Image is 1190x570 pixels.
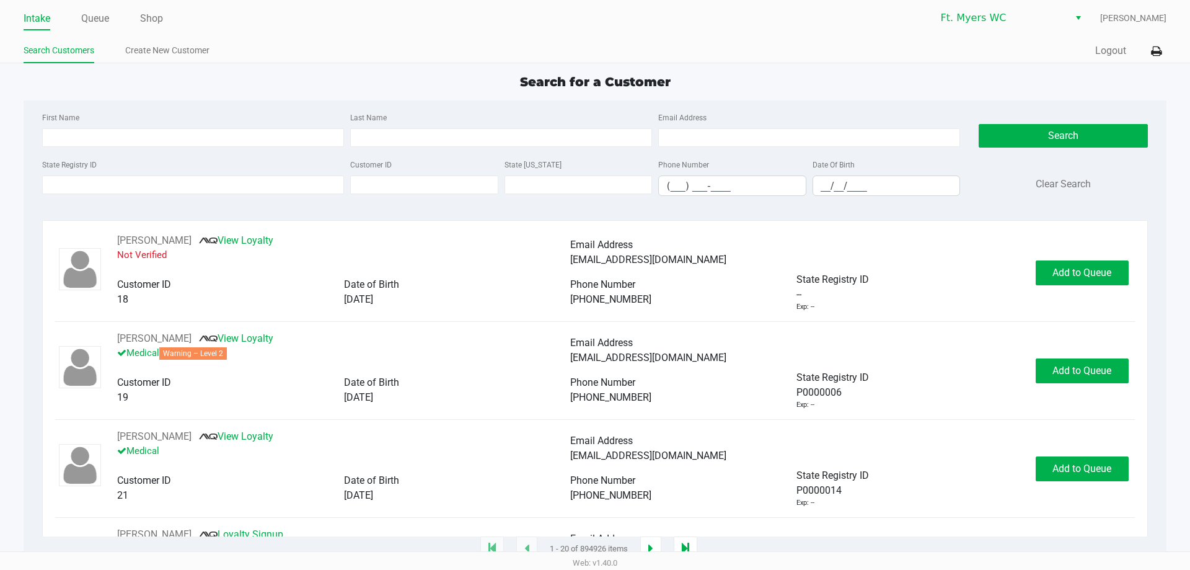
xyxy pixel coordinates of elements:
[117,391,128,403] span: 19
[199,430,273,442] a: View Loyalty
[570,293,651,305] span: [PHONE_NUMBER]
[42,112,79,123] label: First Name
[117,278,171,290] span: Customer ID
[570,533,633,545] span: Email Address
[659,176,806,195] input: Format: (999) 999-9999
[1095,43,1126,58] button: Logout
[117,346,570,360] p: Medical
[117,527,192,542] button: See customer info
[344,293,373,305] span: [DATE]
[199,332,273,344] a: View Loyalty
[570,376,635,388] span: Phone Number
[796,400,814,411] div: Exp: --
[42,159,97,171] label: State Registry ID
[117,444,570,458] p: Medical
[570,352,726,363] span: [EMAIL_ADDRESS][DOMAIN_NAME]
[813,176,961,196] kendo-maskedtextbox: Format: MM/DD/YYYY
[570,489,651,501] span: [PHONE_NUMBER]
[344,278,399,290] span: Date of Birth
[117,331,192,346] button: See customer info
[813,176,960,195] input: Format: MM/DD/YYYY
[796,470,869,481] span: State Registry ID
[199,528,283,540] a: Loyalty Signup
[796,372,869,383] span: State Registry ID
[159,347,227,360] span: Warning – Level 2
[796,498,814,509] div: Exp: --
[1100,12,1166,25] span: [PERSON_NAME]
[81,10,109,27] a: Queue
[350,112,387,123] label: Last Name
[796,483,842,498] span: P0000014
[24,43,94,58] a: Search Customers
[550,543,628,555] span: 1 - 20 of 894926 items
[1036,177,1091,192] button: Clear Search
[570,239,633,251] span: Email Address
[1052,365,1111,376] span: Add to Queue
[570,435,633,447] span: Email Address
[344,489,373,501] span: [DATE]
[941,11,1062,25] span: Ft. Myers WC
[480,537,504,561] app-submit-button: Move to first page
[570,278,635,290] span: Phone Number
[117,429,192,444] button: See customer info
[1036,261,1129,285] button: Add to Queue
[570,474,635,486] span: Phone Number
[570,254,726,265] span: [EMAIL_ADDRESS][DOMAIN_NAME]
[24,10,50,27] a: Intake
[979,124,1147,148] button: Search
[570,337,633,349] span: Email Address
[658,112,707,123] label: Email Address
[1036,456,1129,481] button: Add to Queue
[573,558,617,568] span: Web: v1.40.0
[117,474,171,486] span: Customer ID
[796,274,869,285] span: State Registry ID
[117,489,128,501] span: 21
[570,391,651,403] span: [PHONE_NUMBER]
[350,159,392,171] label: Customer ID
[344,376,399,388] span: Date of Birth
[658,176,806,196] kendo-maskedtextbox: Format: (999) 999-9999
[570,450,726,461] span: [EMAIL_ADDRESS][DOMAIN_NAME]
[796,385,842,400] span: P0000006
[1069,7,1087,29] button: Select
[117,293,128,305] span: 18
[117,233,192,248] button: See customer info
[1052,463,1111,474] span: Add to Queue
[505,159,562,171] label: State [US_STATE]
[117,376,171,388] span: Customer ID
[117,248,570,262] p: Not Verified
[640,537,661,561] app-submit-button: Next
[140,10,163,27] a: Shop
[344,391,373,403] span: [DATE]
[199,234,273,246] a: View Loyalty
[516,537,537,561] app-submit-button: Previous
[796,287,801,302] span: --
[1036,358,1129,383] button: Add to Queue
[344,474,399,486] span: Date of Birth
[674,537,697,561] app-submit-button: Move to last page
[125,43,209,58] a: Create New Customer
[658,159,709,171] label: Phone Number
[1052,267,1111,278] span: Add to Queue
[520,74,671,89] span: Search for a Customer
[796,302,814,313] div: Exp: --
[813,159,855,171] label: Date Of Birth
